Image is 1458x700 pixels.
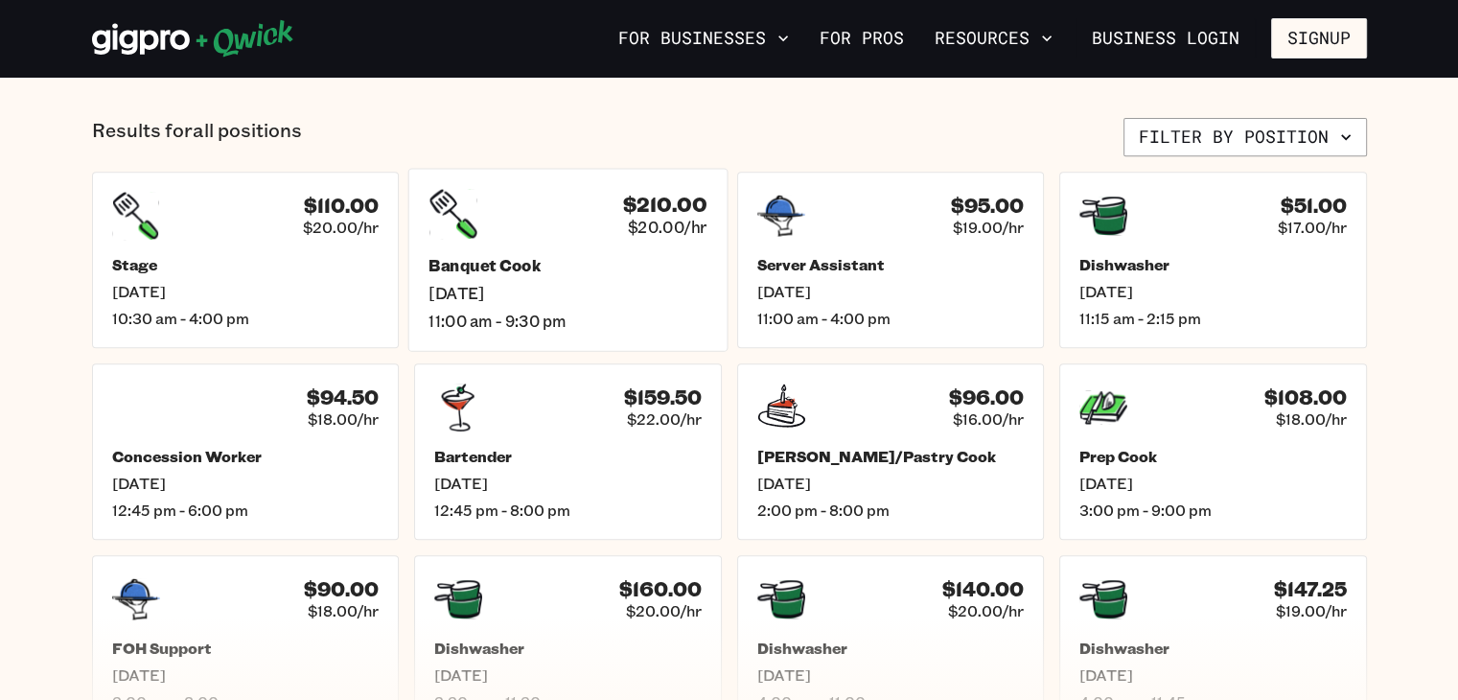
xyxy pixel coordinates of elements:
h4: $95.00 [951,194,1024,218]
span: $22.00/hr [627,409,702,429]
h5: [PERSON_NAME]/Pastry Cook [757,447,1025,466]
h4: $108.00 [1264,385,1347,409]
a: $95.00$19.00/hrServer Assistant[DATE]11:00 am - 4:00 pm [737,172,1045,348]
a: $110.00$20.00/hrStage[DATE]10:30 am - 4:00 pm [92,172,400,348]
span: 11:00 am - 9:30 pm [428,311,706,331]
h5: Banquet Cook [428,255,706,275]
span: $16.00/hr [953,409,1024,429]
h5: Dishwasher [757,639,1025,658]
a: $159.50$22.00/hrBartender[DATE]12:45 pm - 8:00 pm [414,363,722,540]
h4: $51.00 [1281,194,1347,218]
span: [DATE] [434,665,702,685]
h4: $210.00 [623,192,706,217]
h4: $96.00 [949,385,1024,409]
span: [DATE] [757,665,1025,685]
span: [DATE] [428,283,706,303]
span: 12:45 pm - 8:00 pm [434,501,702,520]
span: $20.00/hr [626,601,702,620]
h5: Server Assistant [757,255,1025,274]
h4: $160.00 [619,577,702,601]
span: [DATE] [112,474,380,493]
span: 10:30 am - 4:00 pm [112,309,380,328]
h5: Dishwasher [434,639,702,658]
h5: Stage [112,255,380,274]
a: $108.00$18.00/hrPrep Cook[DATE]3:00 pm - 9:00 pm [1059,363,1367,540]
h5: FOH Support [112,639,380,658]
span: [DATE] [112,282,380,301]
span: $20.00/hr [948,601,1024,620]
span: [DATE] [757,282,1025,301]
h5: Dishwasher [1079,639,1347,658]
h5: Prep Cook [1079,447,1347,466]
a: $210.00$20.00/hrBanquet Cook[DATE]11:00 am - 9:30 pm [408,168,728,351]
span: $18.00/hr [308,601,379,620]
h5: Bartender [434,447,702,466]
h4: $90.00 [304,577,379,601]
span: $20.00/hr [303,218,379,237]
span: $19.00/hr [1276,601,1347,620]
span: $18.00/hr [308,409,379,429]
a: $51.00$17.00/hrDishwasher[DATE]11:15 am - 2:15 pm [1059,172,1367,348]
h5: Dishwasher [1079,255,1347,274]
a: $94.50$18.00/hrConcession Worker[DATE]12:45 pm - 6:00 pm [92,363,400,540]
p: Results for all positions [92,118,302,156]
span: [DATE] [1079,282,1347,301]
span: [DATE] [1079,665,1347,685]
a: For Pros [812,22,912,55]
button: Resources [927,22,1060,55]
span: 2:00 pm - 8:00 pm [757,501,1025,520]
h4: $94.50 [307,385,379,409]
span: [DATE] [112,665,380,685]
span: $17.00/hr [1278,218,1347,237]
h5: Concession Worker [112,447,380,466]
h4: $110.00 [304,194,379,218]
span: [DATE] [1079,474,1347,493]
span: $18.00/hr [1276,409,1347,429]
button: For Businesses [611,22,797,55]
span: $19.00/hr [953,218,1024,237]
span: 11:15 am - 2:15 pm [1079,309,1347,328]
span: $20.00/hr [628,217,706,237]
a: $96.00$16.00/hr[PERSON_NAME]/Pastry Cook[DATE]2:00 pm - 8:00 pm [737,363,1045,540]
h4: $159.50 [624,385,702,409]
button: Signup [1271,18,1367,58]
span: [DATE] [434,474,702,493]
span: 11:00 am - 4:00 pm [757,309,1025,328]
a: Business Login [1076,18,1256,58]
span: 3:00 pm - 9:00 pm [1079,501,1347,520]
span: 12:45 pm - 6:00 pm [112,501,380,520]
button: Filter by position [1123,118,1367,156]
h4: $147.25 [1274,577,1347,601]
h4: $140.00 [942,577,1024,601]
span: [DATE] [757,474,1025,493]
